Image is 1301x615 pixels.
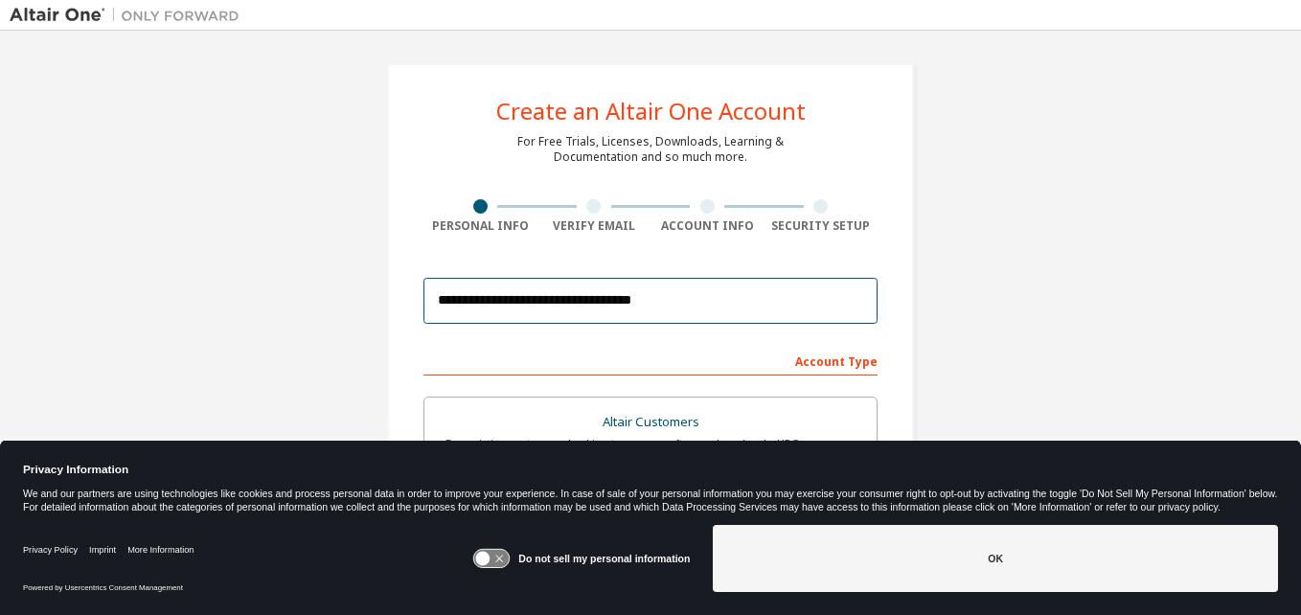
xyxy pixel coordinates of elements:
div: Create an Altair One Account [496,100,806,123]
div: Security Setup [765,218,879,234]
div: Altair Customers [436,409,865,436]
div: Account Type [423,345,878,376]
div: For existing customers looking to access software downloads, HPC resources, community, trainings ... [436,436,865,467]
div: Personal Info [423,218,537,234]
img: Altair One [10,6,249,25]
div: Verify Email [537,218,651,234]
div: For Free Trials, Licenses, Downloads, Learning & Documentation and so much more. [517,134,784,165]
div: Account Info [650,218,765,234]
